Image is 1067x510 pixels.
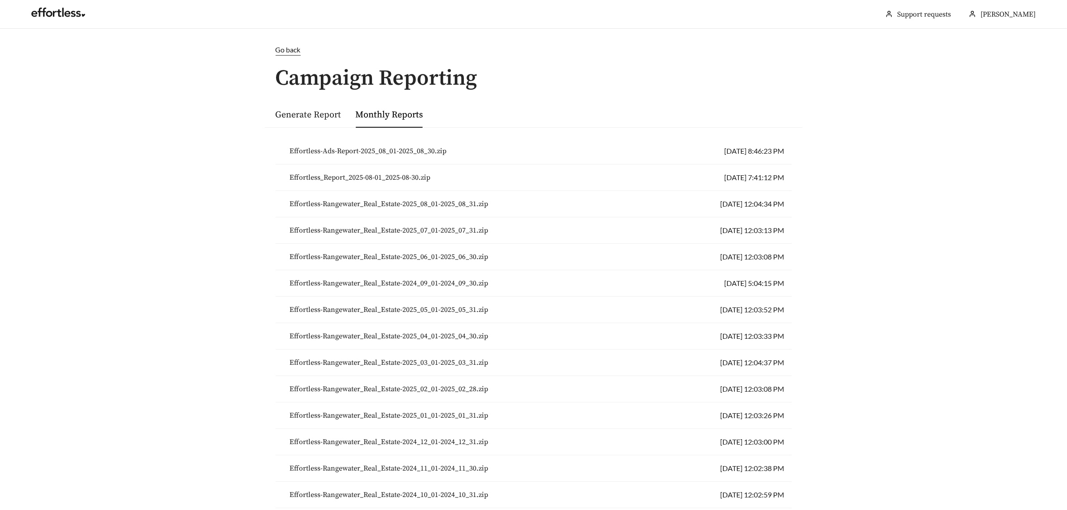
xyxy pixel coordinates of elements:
[283,380,496,398] button: Effortless-Rangewater_Real_Estate-2025_02_01-2025_02_28.zip
[283,274,496,293] button: Effortless-Rangewater_Real_Estate-2024_09_01-2024_09_30.zip
[276,297,792,323] li: [DATE] 12:03:52 PM
[276,482,792,508] li: [DATE] 12:02:59 PM
[356,109,423,121] a: Monthly Reports
[283,327,496,346] button: Effortless-Rangewater_Real_Estate-2025_04_01-2025_04_30.zip
[283,221,496,240] button: Effortless-Rangewater_Real_Estate-2025_07_01-2025_07_31.zip
[276,191,792,217] li: [DATE] 12:04:34 PM
[283,168,438,187] button: Effortless_Report_2025-08-01_2025-08-30.zip
[276,138,792,164] li: [DATE] 8:46:23 PM
[265,67,803,91] h1: Campaign Reporting
[290,489,488,500] span: Effortless-Rangewater_Real_Estate-2024_10_01-2024_10_31.zip
[290,225,488,236] span: Effortless-Rangewater_Real_Estate-2025_07_01-2025_07_31.zip
[290,463,488,474] span: Effortless-Rangewater_Real_Estate-2024_11_01-2024_11_30.zip
[290,278,488,289] span: Effortless-Rangewater_Real_Estate-2024_09_01-2024_09_30.zip
[283,247,496,266] button: Effortless-Rangewater_Real_Estate-2025_06_01-2025_06_30.zip
[283,406,496,425] button: Effortless-Rangewater_Real_Estate-2025_01_01-2025_01_31.zip
[265,44,803,56] a: Go back
[290,410,488,421] span: Effortless-Rangewater_Real_Estate-2025_01_01-2025_01_31.zip
[276,270,792,297] li: [DATE] 5:04:15 PM
[276,455,792,482] li: [DATE] 12:02:38 PM
[276,164,792,191] li: [DATE] 7:41:12 PM
[283,432,496,451] button: Effortless-Rangewater_Real_Estate-2024_12_01-2024_12_31.zip
[290,384,488,394] span: Effortless-Rangewater_Real_Estate-2025_02_01-2025_02_28.zip
[290,304,488,315] span: Effortless-Rangewater_Real_Estate-2025_05_01-2025_05_31.zip
[276,45,301,54] span: Go back
[276,402,792,429] li: [DATE] 12:03:26 PM
[276,350,792,376] li: [DATE] 12:04:37 PM
[276,323,792,350] li: [DATE] 12:03:33 PM
[276,244,792,270] li: [DATE] 12:03:08 PM
[290,146,447,156] span: Effortless-Ads-Report-2025_08_01-2025_08_30.zip
[283,194,496,213] button: Effortless-Rangewater_Real_Estate-2025_08_01-2025_08_31.zip
[290,331,488,341] span: Effortless-Rangewater_Real_Estate-2025_04_01-2025_04_30.zip
[290,251,488,262] span: Effortless-Rangewater_Real_Estate-2025_06_01-2025_06_30.zip
[283,459,496,478] button: Effortless-Rangewater_Real_Estate-2024_11_01-2024_11_30.zip
[283,353,496,372] button: Effortless-Rangewater_Real_Estate-2025_03_01-2025_03_31.zip
[283,300,496,319] button: Effortless-Rangewater_Real_Estate-2025_05_01-2025_05_31.zip
[276,109,341,121] a: Generate Report
[981,10,1036,19] span: [PERSON_NAME]
[283,485,496,504] button: Effortless-Rangewater_Real_Estate-2024_10_01-2024_10_31.zip
[276,376,792,402] li: [DATE] 12:03:08 PM
[276,429,792,455] li: [DATE] 12:03:00 PM
[897,10,951,19] a: Support requests
[290,172,431,183] span: Effortless_Report_2025-08-01_2025-08-30.zip
[290,437,488,447] span: Effortless-Rangewater_Real_Estate-2024_12_01-2024_12_31.zip
[283,142,454,160] button: Effortless-Ads-Report-2025_08_01-2025_08_30.zip
[290,199,488,209] span: Effortless-Rangewater_Real_Estate-2025_08_01-2025_08_31.zip
[290,357,488,368] span: Effortless-Rangewater_Real_Estate-2025_03_01-2025_03_31.zip
[276,217,792,244] li: [DATE] 12:03:13 PM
